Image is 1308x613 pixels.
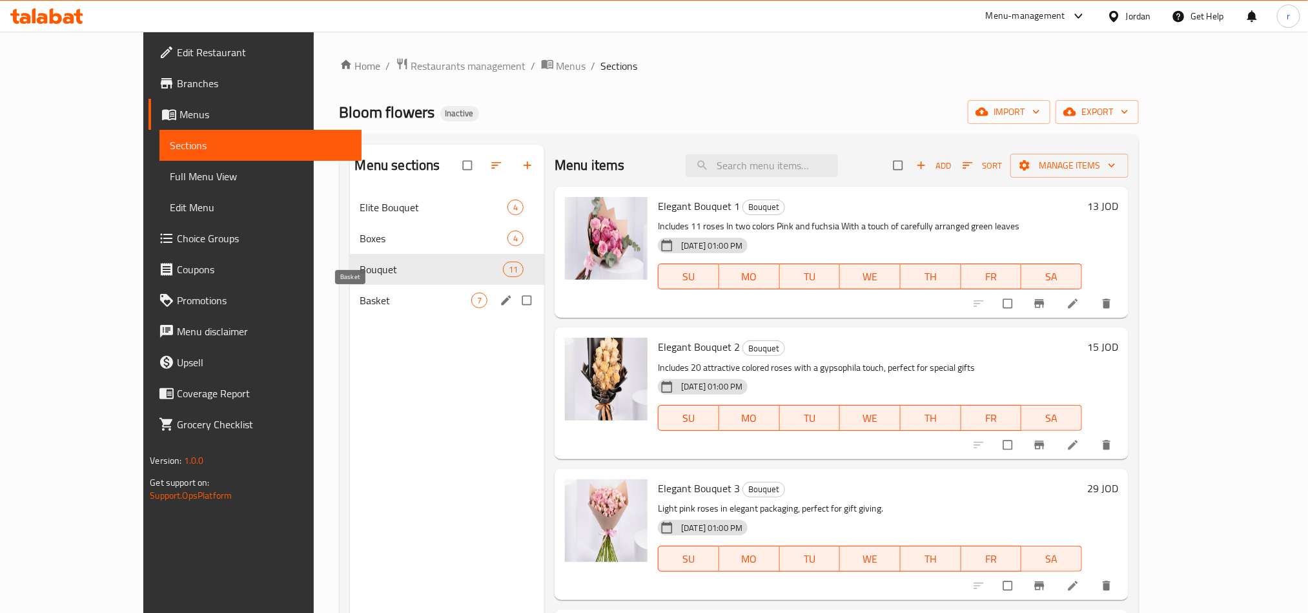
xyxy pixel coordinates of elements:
[340,57,1139,74] nav: breadcrumb
[743,341,784,356] span: Bouquet
[531,58,536,74] li: /
[780,405,841,431] button: TU
[471,293,487,308] div: items
[840,264,901,289] button: WE
[1067,439,1082,452] a: Edit menu item
[148,68,362,99] a: Branches
[1092,572,1123,600] button: delete
[1025,572,1056,600] button: Branch-specific-item
[724,409,775,428] span: MO
[1126,9,1151,23] div: Jordan
[565,338,648,421] img: Elegant Bouquet 2
[724,267,775,286] span: MO
[658,360,1082,376] p: Includes 20 attractive colored roses with a gypsophila touch, perfect for special gifts
[901,264,961,289] button: TH
[1087,338,1118,356] h6: 15 JOD
[1087,197,1118,215] h6: 13 JOD
[1287,9,1290,23] span: r
[148,347,362,378] a: Upsell
[350,223,545,254] div: Boxes4
[360,231,507,246] span: Boxes
[840,546,901,572] button: WE
[148,409,362,440] a: Grocery Checklist
[177,417,351,432] span: Grocery Checklist
[148,378,362,409] a: Coverage Report
[676,240,748,252] span: [DATE] 01:00 PM
[658,405,719,431] button: SU
[719,405,780,431] button: MO
[658,501,1082,517] p: Light pink roses in elegant packaging, perfect for gift giving.
[1067,579,1082,592] a: Edit menu item
[148,254,362,285] a: Coupons
[601,58,638,74] span: Sections
[1092,289,1123,318] button: delete
[978,104,1040,120] span: import
[148,285,362,316] a: Promotions
[658,196,740,216] span: Elegant Bouquet 1
[676,522,748,534] span: [DATE] 01:00 PM
[996,433,1023,457] span: Select to update
[455,153,482,178] span: Select all sections
[177,76,351,91] span: Branches
[591,58,596,74] li: /
[541,57,586,74] a: Menus
[913,156,954,176] span: Add item
[961,405,1022,431] button: FR
[959,156,1005,176] button: Sort
[658,546,719,572] button: SU
[177,45,351,60] span: Edit Restaurant
[961,546,1022,572] button: FR
[360,293,471,308] span: Basket
[916,158,951,173] span: Add
[1066,104,1129,120] span: export
[968,100,1050,124] button: import
[148,37,362,68] a: Edit Restaurant
[350,254,545,285] div: Bouquet11
[913,156,954,176] button: Add
[170,169,351,184] span: Full Menu View
[340,98,435,127] span: Bloom flowers
[150,474,209,491] span: Get support on:
[1067,297,1082,310] a: Edit menu item
[1025,431,1056,459] button: Branch-specific-item
[664,550,714,568] span: SU
[845,409,895,428] span: WE
[1021,546,1082,572] button: SA
[498,292,517,309] button: edit
[177,262,351,277] span: Coupons
[482,151,513,180] span: Sort sections
[177,293,351,308] span: Promotions
[177,355,351,370] span: Upsell
[396,57,526,74] a: Restaurants management
[440,106,479,121] div: Inactive
[1027,550,1077,568] span: SA
[658,479,740,498] span: Elegant Bouquet 3
[986,8,1065,24] div: Menu-management
[179,107,351,122] span: Menus
[411,58,526,74] span: Restaurants management
[780,546,841,572] button: TU
[472,295,487,307] span: 7
[513,151,544,180] button: Add section
[1056,100,1139,124] button: export
[350,192,545,223] div: Elite Bouquet4
[963,158,1002,173] span: Sort
[183,452,203,469] span: 1.0.0
[743,200,784,214] span: Bouquet
[177,324,351,339] span: Menu disclaimer
[159,192,362,223] a: Edit Menu
[906,550,956,568] span: TH
[1010,154,1129,178] button: Manage items
[1021,264,1082,289] button: SA
[901,546,961,572] button: TH
[1027,409,1077,428] span: SA
[504,264,523,276] span: 11
[508,202,523,214] span: 4
[177,386,351,401] span: Coverage Report
[719,546,780,572] button: MO
[150,452,181,469] span: Version:
[901,405,961,431] button: TH
[840,405,901,431] button: WE
[785,267,835,286] span: TU
[508,233,523,245] span: 4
